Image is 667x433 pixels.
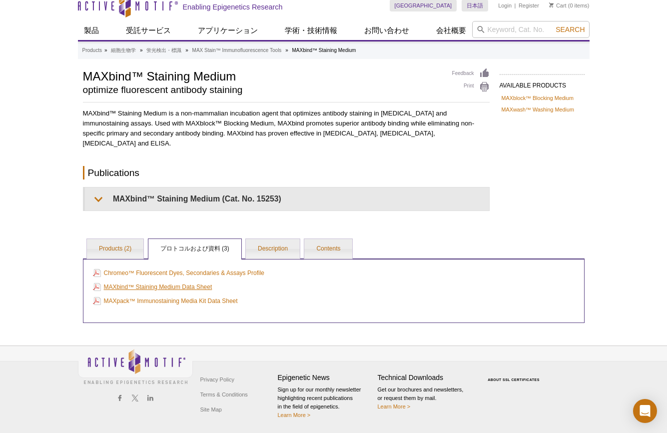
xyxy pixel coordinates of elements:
a: Register [519,2,539,9]
a: 蛍光検出・標識 [146,46,181,55]
p: Get our brochures and newsletters, or request them by mail. [378,385,473,411]
h4: Epigenetic News [278,373,373,382]
li: » [185,47,188,53]
p: MAXbind™ Staining Medium is a non-mammalian incubation agent that optimizes antibody staining in ... [83,108,490,148]
li: » [140,47,143,53]
a: Learn More > [278,412,311,418]
a: Description [246,239,300,259]
li: » [285,47,288,53]
h2: Enabling Epigenetics Research [183,2,283,11]
a: Login [498,2,512,9]
h2: Publications [83,166,490,179]
h4: Technical Downloads [378,373,473,382]
a: 製品 [78,21,105,40]
input: Keyword, Cat. No. [472,21,590,38]
a: Products (2) [87,239,143,259]
span: Search [556,25,585,33]
a: Print [452,81,490,92]
a: MAXblock™ Blocking Medium [502,93,574,102]
h1: MAXbind™ Staining Medium [83,68,442,83]
p: Sign up for our monthly newsletter highlighting recent publications in the field of epigenetics. [278,385,373,419]
a: 学術・技術情報 [279,21,343,40]
img: Your Cart [549,2,554,7]
li: MAXbind™ Staining Medium [292,47,356,53]
a: MAXpack™ Immunostaining Media Kit Data Sheet [93,295,238,306]
summary: MAXbind™ Staining Medium (Cat. No. 15253) [85,187,489,210]
a: 細胞生物学 [111,46,136,55]
a: 会社概要 [430,21,472,40]
img: Active Motif, [78,346,193,386]
h2: optimize fluorescent antibody staining [83,85,442,94]
a: MAXbind™ Staining Medium Data Sheet [93,281,212,292]
a: Terms & Conditions [198,387,250,402]
button: Search [553,25,588,34]
a: Privacy Policy [198,372,237,387]
a: Feedback [452,68,490,79]
li: » [104,47,107,53]
a: Site Map [198,402,224,417]
div: Open Intercom Messenger [633,399,657,423]
a: 受託サービス [120,21,177,40]
table: Click to Verify - This site chose Symantec SSL for secure e-commerce and confidential communicati... [478,363,553,385]
a: Learn More > [378,403,411,409]
a: アプリケーション [192,21,264,40]
a: MAXwash™ Washing Medium [502,105,574,114]
a: MAX Stain™ Immunofluorescence Tools [192,46,282,55]
a: Contents [304,239,352,259]
h2: AVAILABLE PRODUCTS [500,74,585,92]
a: プロトコルおよび資料 (3) [148,239,241,259]
a: Chromeo™ Fluorescent Dyes, Secondaries & Assays Profile [93,267,264,278]
a: Products [82,46,102,55]
a: お問い合わせ [358,21,415,40]
a: Cart [549,2,567,9]
a: ABOUT SSL CERTIFICATES [488,378,540,381]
